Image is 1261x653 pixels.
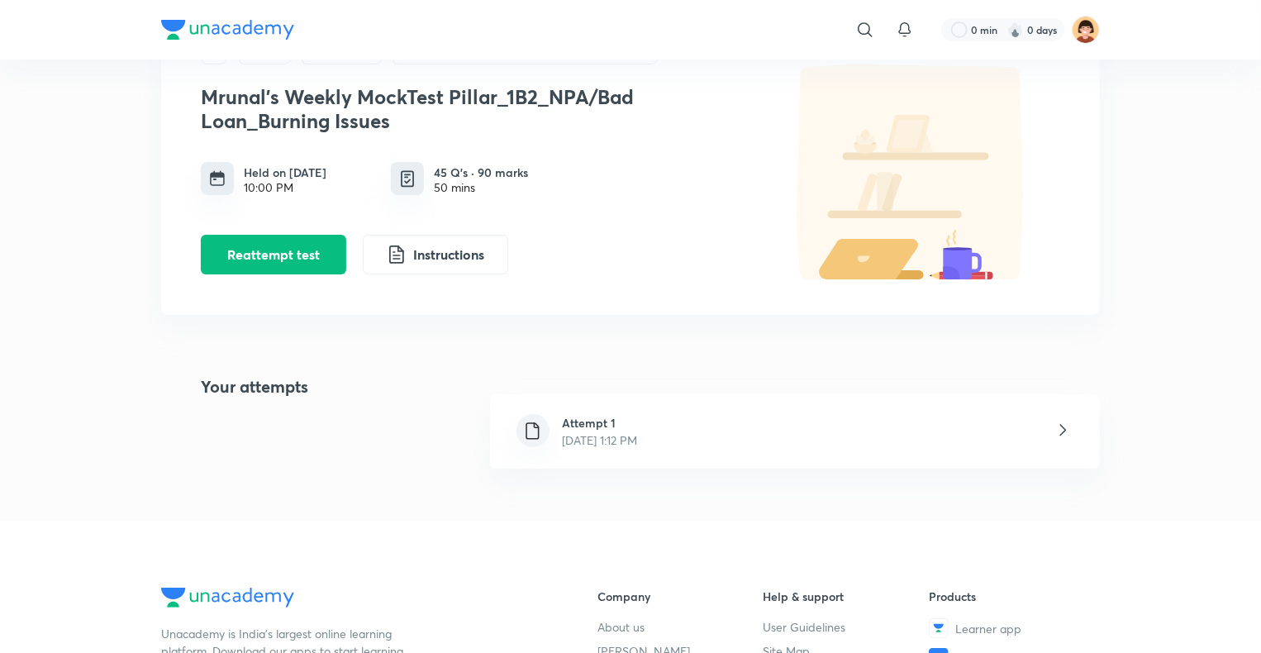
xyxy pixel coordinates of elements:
[201,85,754,133] h3: Mrunal's Weekly MockTest Pillar_1B2_NPA/Bad Loan_Burning Issues
[161,588,545,612] a: Company Logo
[597,618,764,636] a: About us
[201,235,346,274] button: Reattempt test
[522,421,543,441] img: file
[929,618,1095,638] a: Learner app
[244,181,326,194] div: 10:00 PM
[764,588,930,605] h6: Help & support
[597,588,764,605] h6: Company
[764,618,930,636] a: User Guidelines
[161,588,294,608] img: Company Logo
[161,374,308,489] h4: Your attempts
[929,588,1095,605] h6: Products
[434,181,528,194] div: 50 mins
[397,169,418,189] img: quiz info
[1007,21,1024,38] img: streak
[1072,16,1100,44] img: Karan Singh
[209,170,226,187] img: timing
[955,620,1021,637] span: Learner app
[161,20,294,40] img: Company Logo
[563,414,638,431] h6: Attempt 1
[929,618,949,638] img: Learner app
[363,235,508,274] button: Instructions
[763,64,1060,279] img: default
[387,245,407,265] img: instruction
[563,431,638,449] p: [DATE] 1:12 PM
[434,164,528,181] h6: 45 Q’s · 90 marks
[244,164,326,181] h6: Held on [DATE]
